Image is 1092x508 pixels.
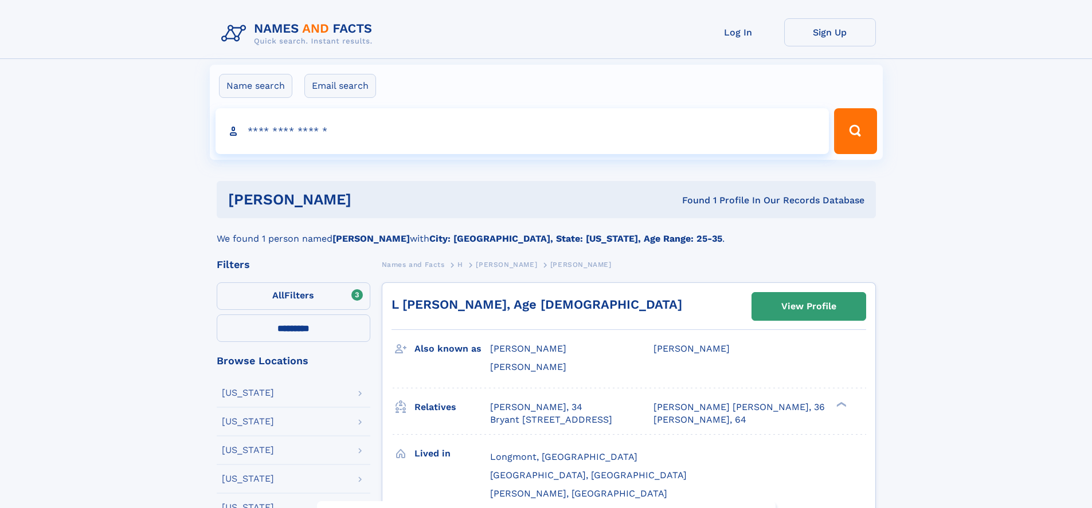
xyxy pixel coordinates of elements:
[490,414,612,426] a: Bryant [STREET_ADDRESS]
[550,261,612,269] span: [PERSON_NAME]
[752,293,866,320] a: View Profile
[216,108,829,154] input: search input
[781,293,836,320] div: View Profile
[833,400,847,408] div: ❯
[457,257,463,271] a: H
[414,339,490,359] h3: Also known as
[272,290,284,301] span: All
[784,18,876,46] a: Sign Up
[392,297,682,312] a: L [PERSON_NAME], Age [DEMOGRAPHIC_DATA]
[653,414,746,426] a: [PERSON_NAME], 64
[222,446,274,455] div: [US_STATE]
[217,356,370,366] div: Browse Locations
[219,74,292,98] label: Name search
[217,218,876,246] div: We found 1 person named with .
[476,261,537,269] span: [PERSON_NAME]
[217,18,382,49] img: Logo Names and Facts
[304,74,376,98] label: Email search
[382,257,445,271] a: Names and Facts
[457,261,463,269] span: H
[516,194,864,207] div: Found 1 Profile In Our Records Database
[222,474,274,483] div: [US_STATE]
[692,18,784,46] a: Log In
[217,259,370,270] div: Filters
[222,417,274,426] div: [US_STATE]
[490,343,566,354] span: [PERSON_NAME]
[217,282,370,310] label: Filters
[490,361,566,372] span: [PERSON_NAME]
[429,233,722,244] b: City: [GEOGRAPHIC_DATA], State: [US_STATE], Age Range: 25-35
[834,108,876,154] button: Search Button
[228,192,517,207] h1: [PERSON_NAME]
[332,233,410,244] b: [PERSON_NAME]
[414,397,490,417] h3: Relatives
[653,401,825,414] a: [PERSON_NAME] [PERSON_NAME], 36
[490,401,582,414] a: [PERSON_NAME], 34
[222,388,274,397] div: [US_STATE]
[653,343,730,354] span: [PERSON_NAME]
[490,451,637,462] span: Longmont, [GEOGRAPHIC_DATA]
[476,257,537,271] a: [PERSON_NAME]
[414,444,490,463] h3: Lived in
[490,470,687,481] span: [GEOGRAPHIC_DATA], [GEOGRAPHIC_DATA]
[490,488,667,499] span: [PERSON_NAME], [GEOGRAPHIC_DATA]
